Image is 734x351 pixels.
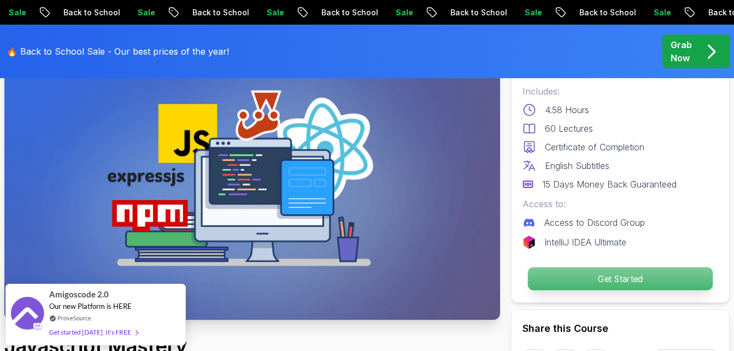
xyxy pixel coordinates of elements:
p: Back to School [53,7,127,18]
span: Our new Platform is HERE [49,302,132,311]
p: Certificate of Completion [545,141,644,154]
img: provesource social proof notification image [11,297,44,332]
h2: Share this Course [522,321,718,336]
p: Get Started [528,267,713,290]
p: Back to School [569,7,643,18]
p: 60 Lectures [545,122,593,135]
button: Get Started [527,267,713,291]
p: Sale [514,7,549,18]
p: 4.58 Hours [545,103,589,116]
span: Amigoscode 2.0 [49,288,109,301]
p: Grab Now [671,38,692,65]
p: IntelliJ IDEA Ultimate [544,236,626,249]
p: Sale [385,7,420,18]
p: Access to: [522,197,718,210]
p: Sale [256,7,291,18]
p: Back to School [182,7,256,18]
img: jetbrains logo [522,236,536,249]
p: Includes: [522,85,718,98]
p: Back to School [311,7,385,18]
img: javascript-mastery_thumbnail [4,41,500,320]
p: Back to School [440,7,514,18]
p: Sale [127,7,162,18]
div: Get started [DATE]. It's FREE [49,326,138,338]
p: 🔥 Back to School Sale - Our best prices of the year! [7,45,229,58]
p: 15 Days Money Back Guaranteed [542,178,677,191]
p: English Subtitles [545,159,609,172]
p: Sale [643,7,678,18]
a: ProveSource [57,313,91,323]
p: Access to Discord Group [544,216,645,229]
